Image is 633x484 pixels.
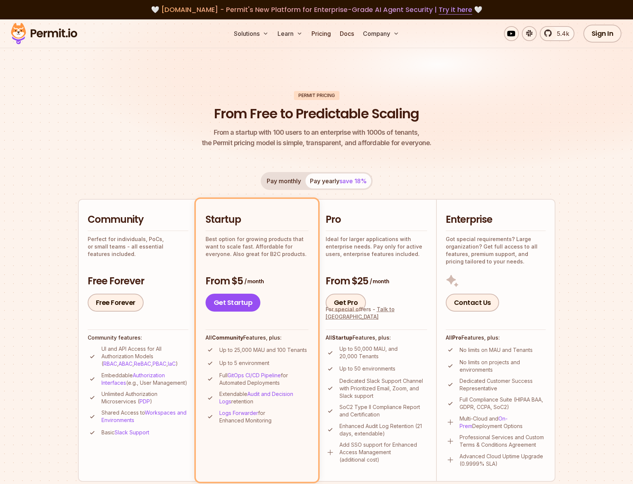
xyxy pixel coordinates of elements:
[460,396,546,411] p: Full Compliance Suite (HIPAA BAA, GDPR, CCPA, SoC2)
[446,213,546,227] h2: Enterprise
[339,365,395,372] p: Up to 50 environments
[326,235,427,258] p: Ideal for larger applications with enterprise needs. Pay only for active users, enterprise featur...
[206,213,308,227] h2: Startup
[101,345,188,368] p: UI and API Access for All Authorization Models ( , , , , )
[7,21,81,46] img: Permit logo
[140,398,150,405] a: PDP
[119,360,132,367] a: ABAC
[540,26,574,41] a: 5.4k
[115,429,149,435] a: Slack Support
[168,360,176,367] a: IaC
[202,127,432,138] span: From a startup with 100 users to an enterprise with 1000s of tenants,
[101,372,165,386] a: Authorization Interfaces
[360,26,402,41] button: Company
[101,390,188,405] p: Unlimited Authorization Microservices ( )
[88,334,188,341] h4: Community features:
[206,334,308,341] h4: All Features, plus:
[101,429,149,436] p: Basic
[101,372,188,387] p: Embeddable (e.g., User Management)
[339,345,427,360] p: Up to 50,000 MAU, and 20,000 Tenants
[326,334,427,341] h4: All Features, plus:
[18,4,615,15] div: 🤍 🤍
[219,372,308,387] p: Full for Automated Deployments
[326,294,366,312] a: Get Pro
[206,235,308,258] p: Best option for growing products that want to scale fast. Affordable for everyone. Also great for...
[460,359,546,374] p: No limits on projects and environments
[339,441,427,463] p: Add SSO support for Enhanced Access Management (additional cost)
[370,278,389,285] span: / month
[206,294,261,312] a: Get Startup
[101,409,188,424] p: Shared Access to
[460,415,508,429] a: On-Prem
[332,334,352,341] strong: Startup
[161,5,472,14] span: [DOMAIN_NAME] - Permit's New Platform for Enterprise-Grade AI Agent Security |
[446,235,546,265] p: Got special requirements? Large organization? Get full access to all features, premium support, a...
[231,26,272,41] button: Solutions
[446,294,499,312] a: Contact Us
[88,213,188,227] h2: Community
[202,127,432,148] p: the Permit pricing model is simple, transparent, and affordable for everyone.
[219,391,293,405] a: Audit and Decision Logs
[460,453,546,468] p: Advanced Cloud Uptime Upgrade (0.9999% SLA)
[219,346,307,354] p: Up to 25,000 MAU and 100 Tenants
[103,360,117,367] a: RBAC
[219,390,308,405] p: Extendable retention
[219,409,308,424] p: for Enhanced Monitoring
[228,372,281,378] a: GitOps CI/CD Pipeline
[552,29,569,38] span: 5.4k
[214,104,419,123] h1: From Free to Predictable Scaling
[339,403,427,418] p: SoC2 Type II Compliance Report and Certification
[134,360,151,367] a: ReBAC
[212,334,243,341] strong: Community
[262,174,305,188] button: Pay monthly
[339,422,427,437] p: Enhanced Audit Log Retention (21 days, extendable)
[275,26,305,41] button: Learn
[460,346,533,354] p: No limits on MAU and Tenants
[308,26,334,41] a: Pricing
[460,415,546,430] p: Multi-Cloud and Deployment Options
[446,334,546,341] h4: All Features, plus:
[326,275,427,288] h3: From $25
[294,91,339,100] div: Permit Pricing
[583,25,622,43] a: Sign In
[244,278,264,285] span: / month
[326,306,427,321] div: For special offers -
[337,26,357,41] a: Docs
[452,334,461,341] strong: Pro
[88,294,144,312] a: Free Forever
[326,213,427,227] h2: Pro
[439,5,472,15] a: Try it here
[219,359,269,367] p: Up to 5 environment
[460,377,546,392] p: Dedicated Customer Success Representative
[88,275,188,288] h3: Free Forever
[153,360,166,367] a: PBAC
[219,410,258,416] a: Logs Forwarder
[339,377,427,400] p: Dedicated Slack Support Channel with Prioritized Email, Zoom, and Slack support
[206,275,308,288] h3: From $5
[88,235,188,258] p: Perfect for individuals, PoCs, or small teams - all essential features included.
[460,434,546,449] p: Professional Services and Custom Terms & Conditions Agreement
